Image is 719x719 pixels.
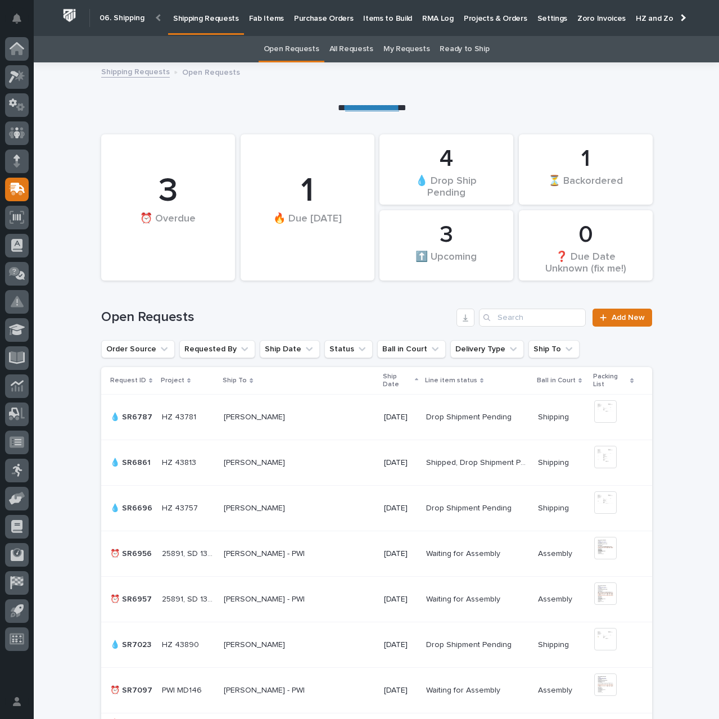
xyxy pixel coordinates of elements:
a: Ready to Ship [440,36,489,62]
button: Ship Date [260,340,320,358]
p: [PERSON_NAME] - PWI [224,593,307,604]
p: Assembly [538,684,575,695]
div: 3 [399,221,494,249]
div: 4 [399,145,494,173]
a: All Requests [329,36,373,62]
p: Waiting for Assembly [426,684,503,695]
div: 1 [260,171,355,211]
p: Drop Shipment Pending [426,410,514,422]
tr: 💧 SR6861💧 SR6861 HZ 43813HZ 43813 [PERSON_NAME][PERSON_NAME] [DATE]Shipped, Drop Shipment Pending... [101,440,652,486]
button: Delivery Type [450,340,524,358]
p: Assembly [538,547,575,559]
p: [DATE] [384,640,417,650]
p: 25891, SD 1386 [162,547,218,559]
p: Ship Date [383,370,412,391]
span: Add New [612,314,645,322]
div: ⏰ Overdue [120,212,216,248]
p: 💧 SR6861 [110,456,153,468]
p: HZ 43890 [162,638,201,650]
img: Workspace Logo [59,5,80,26]
div: ❓ Due Date Unknown (fix me!) [538,250,634,274]
button: Notifications [5,7,29,30]
h2: 06. Shipping [100,13,144,23]
tr: ⏰ SR6957⏰ SR6957 25891, SD 138725891, SD 1387 [PERSON_NAME] - PWI[PERSON_NAME] - PWI [DATE]Waitin... [101,577,652,622]
div: ⬆️ Upcoming [399,250,494,274]
p: [PERSON_NAME] [224,638,287,650]
p: Shipping [538,638,571,650]
p: Drop Shipment Pending [426,501,514,513]
button: Ship To [528,340,580,358]
tr: 💧 SR6696💧 SR6696 HZ 43757HZ 43757 [PERSON_NAME][PERSON_NAME] [DATE]Drop Shipment PendingDrop Ship... [101,486,652,531]
p: Assembly [538,593,575,604]
p: [PERSON_NAME] [224,410,287,422]
p: 💧 SR6787 [110,410,155,422]
p: [PERSON_NAME] - PWI [224,684,307,695]
div: 0 [538,221,634,249]
p: [DATE] [384,595,417,604]
div: 💧 Drop Ship Pending [399,174,494,198]
p: 💧 SR7023 [110,638,153,650]
tr: ⏰ SR6956⏰ SR6956 25891, SD 138625891, SD 1386 [PERSON_NAME] - PWI[PERSON_NAME] - PWI [DATE]Waitin... [101,531,652,577]
p: [DATE] [384,504,417,513]
tr: 💧 SR7023💧 SR7023 HZ 43890HZ 43890 [PERSON_NAME][PERSON_NAME] [DATE]Drop Shipment PendingDrop Ship... [101,622,652,668]
p: 💧 SR6696 [110,501,155,513]
p: Shipping [538,410,571,422]
p: [PERSON_NAME] [224,456,287,468]
p: ⏰ SR7097 [110,684,155,695]
div: 1 [538,145,634,173]
button: Requested By [179,340,255,358]
button: Ball in Court [377,340,446,358]
p: ⏰ SR6957 [110,593,154,604]
div: ⏳ Backordered [538,174,634,198]
a: Shipping Requests [101,65,170,78]
p: Shipped, Drop Shipment Pending [426,456,531,468]
p: Drop Shipment Pending [426,638,514,650]
a: Add New [593,309,652,327]
p: PWI MD146 [162,684,204,695]
h1: Open Requests [101,309,453,325]
p: Project [161,374,184,387]
p: Open Requests [182,65,240,78]
p: Packing List [593,370,628,391]
div: 3 [120,171,216,211]
a: Open Requests [264,36,319,62]
tr: 💧 SR6787💧 SR6787 HZ 43781HZ 43781 [PERSON_NAME][PERSON_NAME] [DATE]Drop Shipment PendingDrop Ship... [101,395,652,440]
p: [DATE] [384,458,417,468]
tr: ⏰ SR7097⏰ SR7097 PWI MD146PWI MD146 [PERSON_NAME] - PWI[PERSON_NAME] - PWI [DATE]Waiting for Asse... [101,668,652,713]
a: My Requests [383,36,430,62]
button: Order Source [101,340,175,358]
p: [PERSON_NAME] - PWI [224,547,307,559]
p: Line item status [425,374,477,387]
p: [DATE] [384,686,417,695]
p: Waiting for Assembly [426,547,503,559]
input: Search [479,309,586,327]
p: Ball in Court [537,374,576,387]
p: 25891, SD 1387 [162,593,218,604]
p: HZ 43781 [162,410,198,422]
p: Shipping [538,501,571,513]
p: [DATE] [384,549,417,559]
p: Shipping [538,456,571,468]
p: Ship To [223,374,247,387]
button: Status [324,340,373,358]
p: HZ 43757 [162,501,200,513]
div: Notifications [14,13,29,31]
p: Request ID [110,374,146,387]
p: ⏰ SR6956 [110,547,154,559]
p: [PERSON_NAME] [224,501,287,513]
p: Waiting for Assembly [426,593,503,604]
p: [DATE] [384,413,417,422]
p: HZ 43813 [162,456,198,468]
div: 🔥 Due [DATE] [260,212,355,248]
